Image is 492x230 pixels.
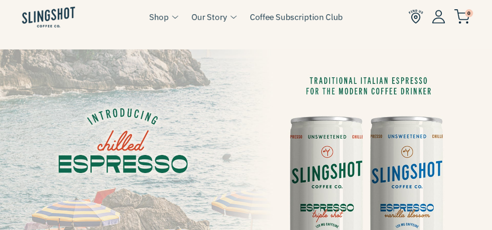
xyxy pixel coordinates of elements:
img: Find Us [409,9,423,24]
img: Account [432,10,445,23]
span: 0 [465,9,473,17]
img: cart [454,9,470,24]
a: Coffee Subscription Club [250,10,343,23]
a: Shop [149,10,169,23]
a: Our Story [192,10,227,23]
a: 0 [454,11,470,22]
